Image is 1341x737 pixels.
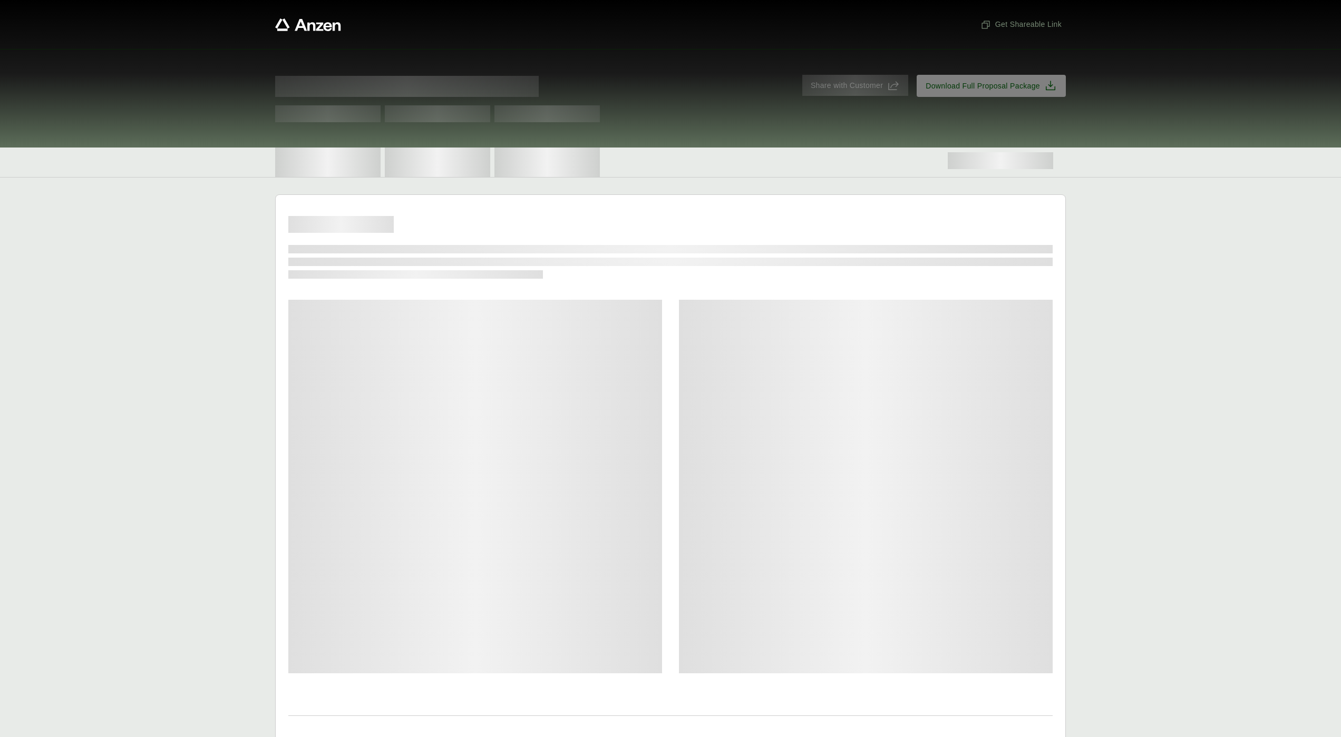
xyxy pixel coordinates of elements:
span: Test [494,105,600,122]
button: Get Shareable Link [976,15,1066,34]
span: Get Shareable Link [980,19,1062,30]
span: Proposal for [275,76,539,97]
span: Test [385,105,490,122]
a: Anzen website [275,18,341,31]
span: Share with Customer [811,80,883,91]
span: Test [275,105,381,122]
